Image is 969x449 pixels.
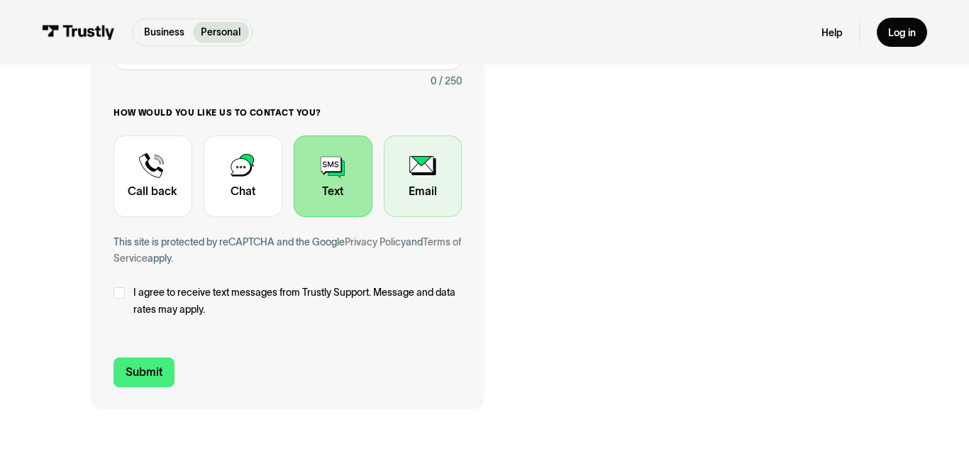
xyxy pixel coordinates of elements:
img: Trustly Logo [42,25,115,40]
input: Submit [113,357,175,387]
a: Business [135,22,193,43]
div: This site is protected by reCAPTCHA and the Google and apply. [113,234,462,268]
a: Log in [877,18,927,48]
a: Privacy Policy [345,236,406,248]
p: Personal [201,25,240,40]
a: Help [821,26,843,39]
span: I agree to receive text messages from Trustly Support. Message and data rates may apply. [133,284,463,318]
div: 0 [431,73,436,90]
div: / 250 [439,73,462,90]
p: Business [144,25,184,40]
div: Log in [888,26,916,39]
a: Personal [193,22,250,43]
label: How would you like us to contact you? [113,107,462,118]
